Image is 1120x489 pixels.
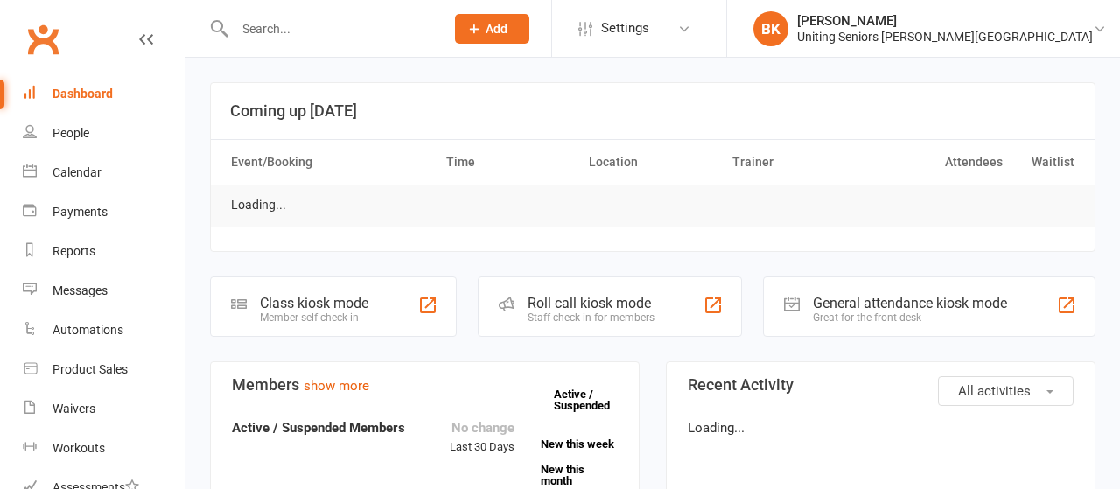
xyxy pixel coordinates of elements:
th: Trainer [724,140,868,185]
div: Uniting Seniors [PERSON_NAME][GEOGRAPHIC_DATA] [797,29,1093,45]
span: Settings [601,9,649,48]
h3: Coming up [DATE] [230,102,1075,120]
h3: Recent Activity [688,376,1074,394]
div: Workouts [52,441,105,455]
div: Member self check-in [260,311,368,324]
div: Messages [52,283,108,297]
td: Loading... [223,185,294,226]
span: Add [486,22,507,36]
a: New this week [541,438,618,450]
th: Attendees [867,140,1011,185]
div: Reports [52,244,95,258]
th: Time [438,140,582,185]
th: Location [581,140,724,185]
div: Class kiosk mode [260,295,368,311]
div: BK [753,11,788,46]
a: show more [304,378,369,394]
div: General attendance kiosk mode [813,295,1007,311]
div: Waivers [52,402,95,416]
a: Waivers [23,389,185,429]
a: Reports [23,232,185,271]
p: Loading... [688,417,1074,438]
a: Dashboard [23,74,185,114]
div: No change [450,417,514,438]
div: Payments [52,205,108,219]
h3: Members [232,376,618,394]
div: Product Sales [52,362,128,376]
div: Last 30 Days [450,417,514,457]
button: Add [455,14,529,44]
strong: Active / Suspended Members [232,420,405,436]
a: Automations [23,311,185,350]
div: Automations [52,323,123,337]
a: Messages [23,271,185,311]
a: Active / Suspended [554,375,631,424]
div: [PERSON_NAME] [797,13,1093,29]
a: New this month [541,464,618,486]
input: Search... [229,17,432,41]
div: Staff check-in for members [528,311,654,324]
th: Waitlist [1011,140,1082,185]
a: Calendar [23,153,185,192]
a: People [23,114,185,153]
a: Clubworx [21,17,65,61]
th: Event/Booking [223,140,438,185]
button: All activities [938,376,1074,406]
a: Workouts [23,429,185,468]
span: All activities [958,383,1031,399]
div: People [52,126,89,140]
a: Payments [23,192,185,232]
a: Product Sales [23,350,185,389]
div: Roll call kiosk mode [528,295,654,311]
div: Calendar [52,165,101,179]
div: Great for the front desk [813,311,1007,324]
div: Dashboard [52,87,113,101]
